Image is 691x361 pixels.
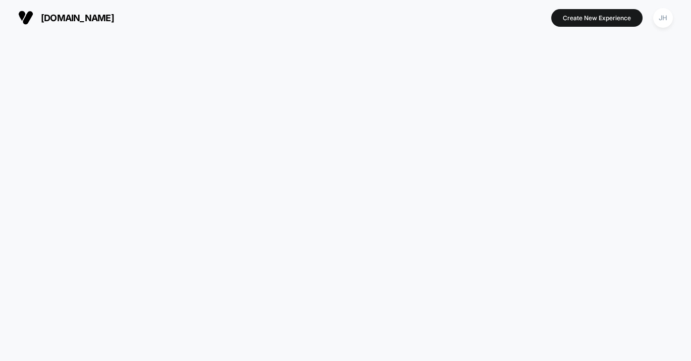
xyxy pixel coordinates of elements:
[18,10,33,25] img: Visually logo
[653,8,673,28] div: JH
[15,10,117,26] button: [DOMAIN_NAME]
[41,13,114,23] span: [DOMAIN_NAME]
[551,9,643,27] button: Create New Experience
[650,8,676,28] button: JH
